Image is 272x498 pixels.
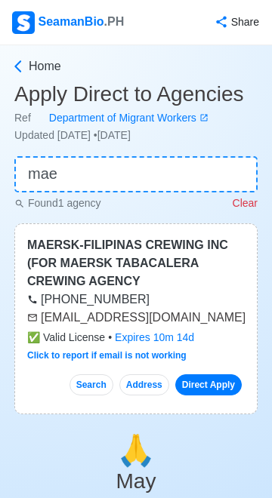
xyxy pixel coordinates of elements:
[233,195,258,211] p: Clear
[14,195,101,211] p: Found 1 agency
[119,374,169,395] button: Address
[115,330,194,346] div: Expires 10m 14d
[14,129,131,141] span: Updated [DATE] • [DATE]
[175,374,242,395] a: Direct Apply
[27,236,245,290] div: MAERSK-FILIPINAS CREWING INC (FOR MAERSK TABACALERA CREWING AGENCY
[27,330,105,346] span: Valid License
[31,110,199,126] div: Department of Migrant Workers
[231,14,259,30] div: Share
[104,15,125,28] span: .PH
[27,293,150,306] a: [PHONE_NUMBER]
[12,11,35,34] img: Logo
[27,309,245,327] div: [EMAIL_ADDRESS][DOMAIN_NAME]
[14,81,258,107] h3: Apply Direct to Agencies
[31,110,209,126] a: Department of Migrant Workers
[29,57,61,75] span: Home
[27,330,245,346] div: •
[27,331,40,343] span: check
[212,8,260,37] button: Share
[70,374,113,395] button: Search
[14,110,258,126] div: Ref
[11,57,258,75] a: Home
[14,156,258,192] input: 👉 Quick Search
[12,11,124,34] div: SeamanBio
[117,434,155,467] span: pray
[27,350,187,361] a: Click to report if email is not working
